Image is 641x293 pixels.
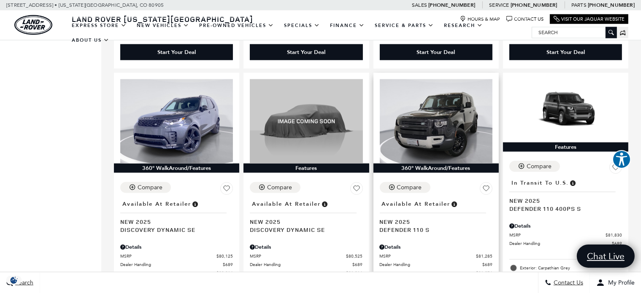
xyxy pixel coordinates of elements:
[380,253,476,259] span: MSRP
[346,253,363,259] span: $80,525
[216,270,233,276] span: $80,814
[428,2,475,8] a: [PHONE_NUMBER]
[460,16,500,22] a: Hours & Map
[250,218,356,226] span: New 2025
[583,250,629,262] span: Chat Live
[380,44,492,60] div: Start Your Deal
[216,253,233,259] span: $80,125
[67,14,258,24] a: Land Rover [US_STATE][GEOGRAPHIC_DATA]
[503,142,628,152] div: Features
[250,182,300,193] button: Compare Vehicle
[346,270,363,276] span: $81,214
[509,196,616,204] span: New 2025
[120,44,233,60] div: Start Your Deal
[267,184,292,191] div: Compare
[243,164,369,173] div: Features
[250,44,362,60] div: Start Your Deal
[451,199,458,209] span: Vehicle is in stock and ready for immediate delivery. Due to demand, availability is subject to c...
[279,18,325,33] a: Specials
[506,16,544,22] a: Contact Us
[287,48,325,56] div: Start Your Deal
[250,261,352,268] span: Dealer Handling
[509,240,622,247] a: Dealer Handling $689
[67,18,132,33] a: EXPRESS STORE
[606,232,622,238] span: $81,830
[577,245,635,268] a: Chat Live
[114,164,239,173] div: 360° WalkAround/Features
[194,18,279,33] a: Pre-Owned Vehicles
[569,178,576,188] span: Vehicle has shipped from factory of origin. Estimated time of delivery to Retailer is on average ...
[120,182,171,193] button: Compare Vehicle
[476,270,492,276] span: $81,974
[120,79,233,164] img: 2025 LAND ROVER Discovery Dynamic SE
[509,204,616,212] span: Defender 110 400PS S
[250,270,362,276] a: $81,214
[397,184,422,191] div: Compare
[120,253,233,259] a: MSRP $80,125
[571,2,587,8] span: Parts
[509,240,612,247] span: Dealer Handling
[120,253,216,259] span: MSRP
[250,79,362,164] img: 2025 LAND ROVER Discovery Dynamic SE
[120,270,233,276] a: $80,814
[191,199,199,209] span: Vehicle is in stock and ready for immediate delivery. Due to demand, availability is subject to c...
[252,199,321,209] span: Available at Retailer
[120,261,223,268] span: Dealer Handling
[250,198,362,234] a: Available at RetailerNew 2025Discovery Dynamic SE
[482,261,492,268] span: $689
[509,232,606,238] span: MSRP
[157,48,196,56] div: Start Your Deal
[509,232,622,238] a: MSRP $81,830
[67,18,532,48] nav: Main Navigation
[380,226,486,234] span: Defender 110 S
[250,226,356,234] span: Discovery Dynamic SE
[380,243,492,251] div: Pricing Details - Defender 110 S
[373,164,499,173] div: 360° WalkAround/Features
[4,276,24,285] section: Click to Open Cookie Consent Modal
[532,27,617,38] input: Search
[476,253,492,259] span: $81,285
[588,2,635,8] a: [PHONE_NUMBER]
[380,198,492,234] a: Available at RetailerNew 2025Defender 110 S
[480,182,492,198] button: Save Vehicle
[382,199,451,209] span: Available at Retailer
[120,226,227,234] span: Discovery Dynamic SE
[511,178,569,188] span: In Transit to U.S.
[380,182,430,193] button: Compare Vehicle
[554,16,625,22] a: Visit Our Jaguar Website
[552,279,583,286] span: Contact Us
[67,33,114,48] a: About Us
[120,261,233,268] a: Dealer Handling $689
[120,198,233,234] a: Available at RetailerNew 2025Discovery Dynamic SE
[380,261,482,268] span: Dealer Handling
[250,261,362,268] a: Dealer Handling $689
[380,253,492,259] a: MSRP $81,285
[511,2,557,8] a: [PHONE_NUMBER]
[350,182,363,198] button: Save Vehicle
[14,15,52,35] img: Land Rover
[6,2,164,8] a: [STREET_ADDRESS] • [US_STATE][GEOGRAPHIC_DATA], CO 80905
[380,79,492,164] img: 2025 LAND ROVER Defender 110 S
[605,279,635,286] span: My Profile
[509,222,622,230] div: Pricing Details - Defender 110 400PS S
[380,218,486,226] span: New 2025
[122,199,191,209] span: Available at Retailer
[489,2,509,8] span: Service
[325,18,370,33] a: Finance
[223,261,233,268] span: $689
[546,48,585,56] div: Start Your Deal
[417,48,455,56] div: Start Your Deal
[509,177,622,212] a: In Transit to U.S.New 2025Defender 110 400PS S
[370,18,439,33] a: Service & Parts
[250,243,362,251] div: Pricing Details - Discovery Dynamic SE
[120,218,227,226] span: New 2025
[590,272,641,293] button: Open user profile menu
[609,161,622,177] button: Save Vehicle
[14,15,52,35] a: land-rover
[250,253,346,259] span: MSRP
[412,2,427,8] span: Sales
[380,261,492,268] a: Dealer Handling $689
[4,276,24,285] img: Opt-Out Icon
[509,161,560,172] button: Compare Vehicle
[509,44,622,60] div: Start Your Deal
